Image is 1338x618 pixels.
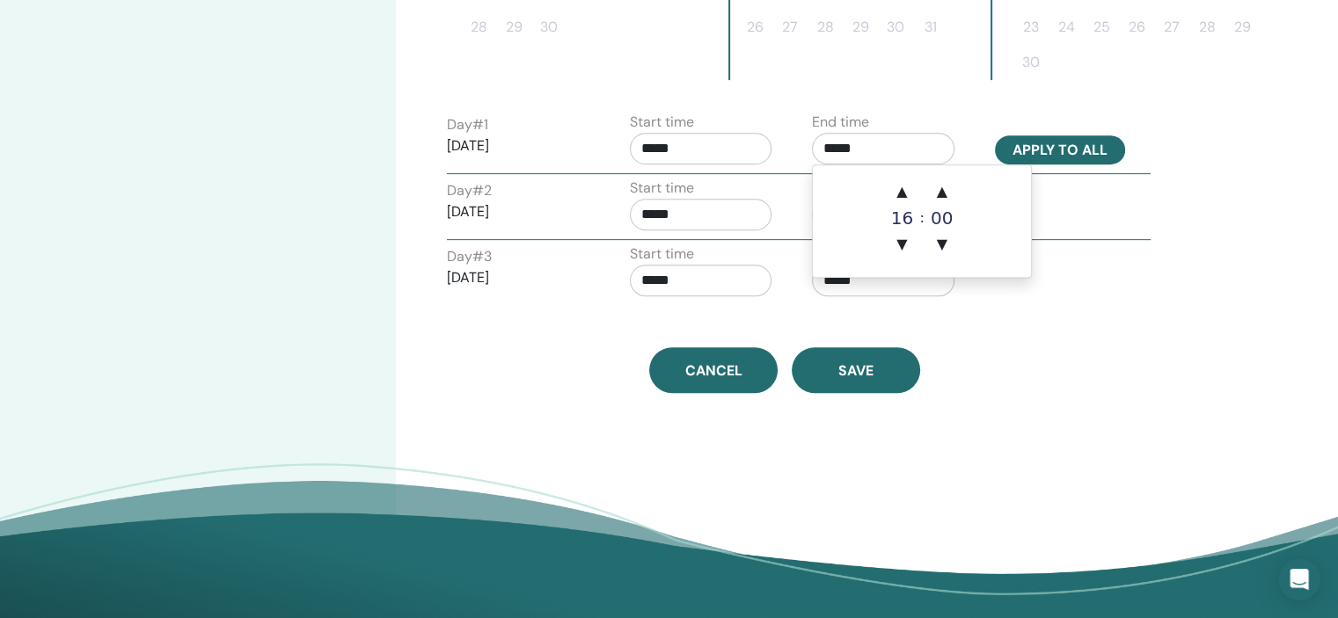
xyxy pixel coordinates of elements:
label: Day # 3 [447,246,492,267]
button: 23 [1013,10,1049,45]
button: Apply to all [995,135,1125,164]
button: 26 [1119,10,1154,45]
div: Open Intercom Messenger [1278,558,1320,600]
div: 16 [884,209,919,227]
button: 28 [461,10,496,45]
button: 31 [913,10,948,45]
button: 30 [531,10,567,45]
button: 27 [1154,10,1189,45]
span: ▼ [925,227,960,262]
label: End time [812,112,869,133]
p: [DATE] [447,267,589,288]
button: 26 [737,10,772,45]
p: [DATE] [447,135,589,156]
label: Start time [630,244,694,265]
p: [DATE] [447,201,589,222]
button: 28 [1189,10,1225,45]
span: Cancel [685,361,742,380]
button: 30 [1013,45,1049,80]
span: ▲ [884,174,919,209]
button: 30 [878,10,913,45]
span: ▲ [925,174,960,209]
div: 00 [925,209,960,227]
button: 29 [1225,10,1260,45]
button: Save [792,347,920,393]
span: ▼ [884,227,919,262]
button: 28 [808,10,843,45]
a: Cancel [649,347,778,393]
button: 29 [496,10,531,45]
button: 24 [1049,10,1084,45]
label: Start time [630,112,694,133]
button: 29 [843,10,878,45]
button: 25 [1084,10,1119,45]
span: Save [838,361,874,380]
label: Day # 1 [447,114,488,135]
div: : [919,174,924,262]
button: 27 [772,10,808,45]
label: Day # 2 [447,180,492,201]
label: Start time [630,178,694,199]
